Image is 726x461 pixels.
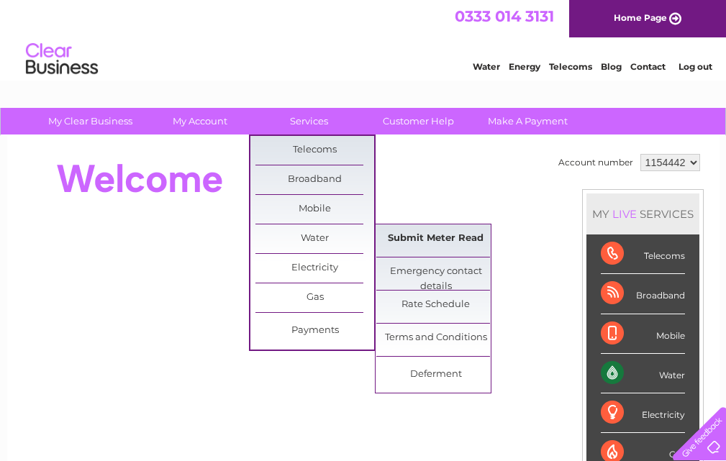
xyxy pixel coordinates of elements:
a: My Clear Business [31,108,150,134]
a: Telecoms [255,136,374,165]
div: Mobile [601,314,685,354]
td: Account number [555,150,637,175]
a: 0333 014 3131 [455,7,554,25]
a: Rate Schedule [376,291,495,319]
div: Electricity [601,393,685,433]
a: Water [255,224,374,253]
a: Make A Payment [468,108,587,134]
img: logo.png [25,37,99,81]
div: LIVE [609,207,640,221]
a: Electricity [255,254,374,283]
a: Water [473,61,500,72]
a: Blog [601,61,622,72]
a: Deferment [376,360,495,389]
a: Gas [255,283,374,312]
a: Mobile [255,195,374,224]
a: Log out [679,61,712,72]
div: MY SERVICES [586,193,699,234]
a: Emergency contact details [376,257,495,286]
a: Terms and Conditions [376,324,495,352]
a: My Account [140,108,259,134]
a: Submit Meter Read [376,224,495,253]
div: Water [601,354,685,393]
a: Customer Help [359,108,478,134]
div: Clear Business is a trading name of Verastar Limited (registered in [GEOGRAPHIC_DATA] No. 3667643... [24,8,704,70]
a: Energy [509,61,540,72]
div: Broadband [601,274,685,314]
a: Payments [255,316,374,345]
a: Services [250,108,368,134]
div: Telecoms [601,234,685,274]
a: Broadband [255,165,374,194]
a: Contact [630,61,666,72]
a: Telecoms [549,61,592,72]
